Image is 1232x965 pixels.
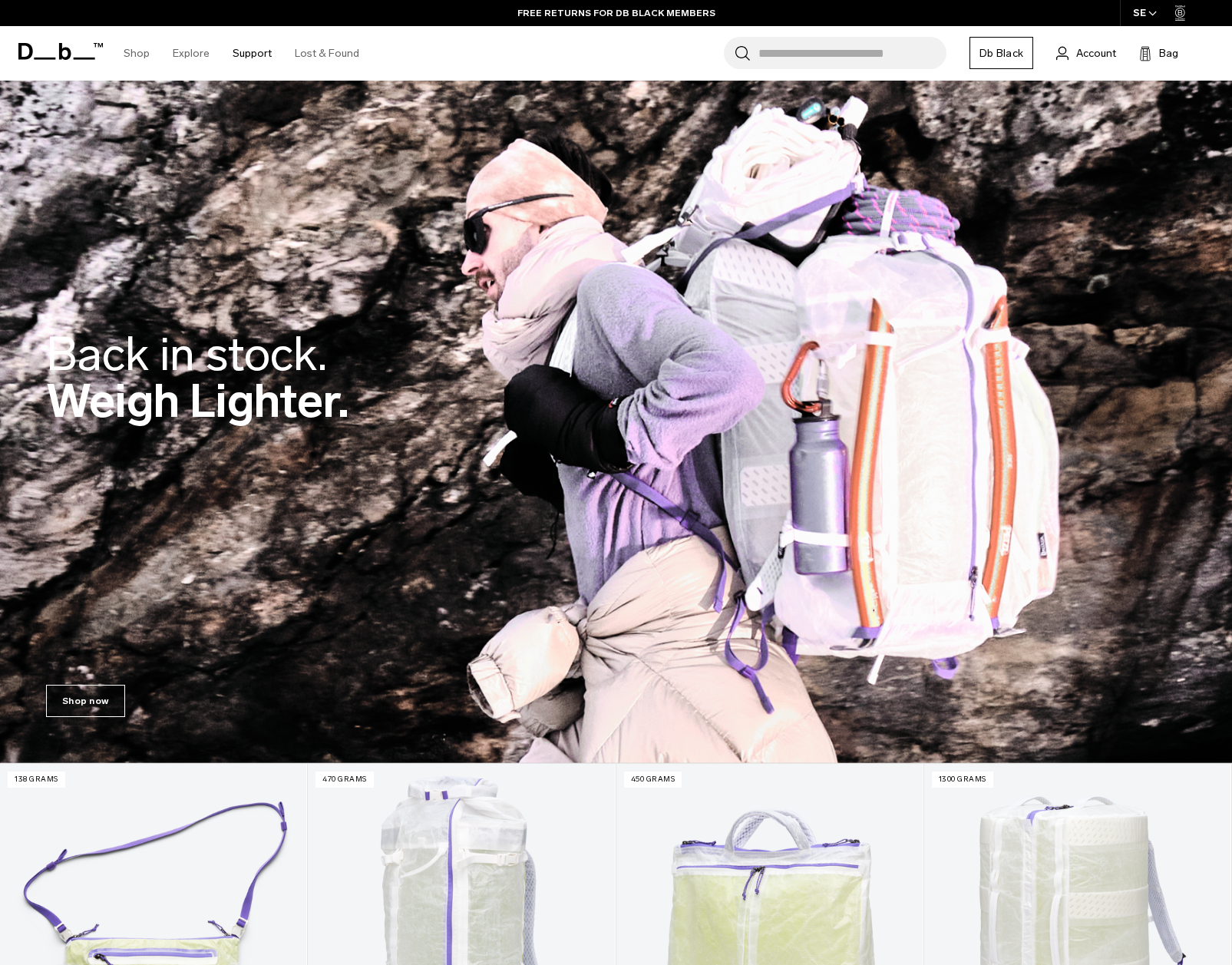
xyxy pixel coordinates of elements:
[969,37,1033,69] a: Db Black
[124,26,150,81] a: Shop
[112,26,371,81] nav: Main Navigation
[517,6,715,20] a: FREE RETURNS FOR DB BLACK MEMBERS
[315,772,374,788] p: 470 grams
[1139,44,1178,62] button: Bag
[1076,45,1116,61] span: Account
[46,685,125,717] a: Shop now
[46,326,327,382] span: Back in stock.
[1159,45,1178,61] span: Bag
[8,772,65,788] p: 138 grams
[46,331,349,425] h2: Weigh Lighter.
[1056,44,1116,62] a: Account
[233,26,272,81] a: Support
[173,26,210,81] a: Explore
[295,26,359,81] a: Lost & Found
[624,772,682,788] p: 450 grams
[932,772,993,788] p: 1300 grams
